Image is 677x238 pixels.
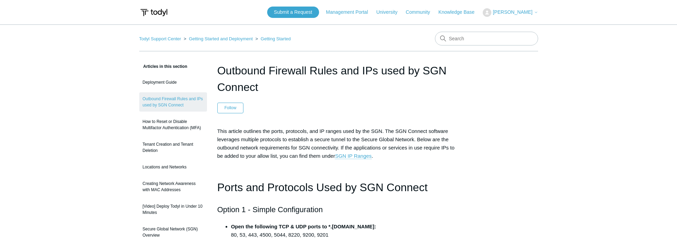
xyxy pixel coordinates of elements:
[189,36,253,41] a: Getting Started and Deployment
[139,138,207,157] a: Tenant Creation and Tenant Deletion
[139,200,207,219] a: [Video] Deploy Todyl in Under 10 Minutes
[139,64,187,69] span: Articles in this section
[231,224,376,229] strong: Open the following TCP & UDP ports to *.[DOMAIN_NAME]:
[483,8,538,17] button: [PERSON_NAME]
[335,153,371,159] a: SGN IP Ranges
[139,177,207,196] a: Creating Network Awareness with MAC Addresses
[139,92,207,112] a: Outbound Firewall Rules and IPs used by SGN Connect
[217,204,460,216] h2: Option 1 - Simple Configuration
[139,36,183,41] li: Todyl Support Center
[438,9,481,16] a: Knowledge Base
[217,103,244,113] button: Follow Article
[217,128,455,159] span: This article outlines the ports, protocols, and IP ranges used by the SGN. The SGN Connect softwa...
[493,9,532,15] span: [PERSON_NAME]
[139,6,168,19] img: Todyl Support Center Help Center home page
[182,36,254,41] li: Getting Started and Deployment
[435,32,538,45] input: Search
[326,9,375,16] a: Management Portal
[267,7,319,18] a: Submit a Request
[139,115,207,134] a: How to Reset or Disable Multifactor Authentication (MFA)
[217,62,460,95] h1: Outbound Firewall Rules and IPs used by SGN Connect
[261,36,291,41] a: Getting Started
[217,179,460,196] h1: Ports and Protocols Used by SGN Connect
[376,9,404,16] a: University
[139,36,181,41] a: Todyl Support Center
[406,9,437,16] a: Community
[139,76,207,89] a: Deployment Guide
[139,161,207,174] a: Locations and Networks
[254,36,291,41] li: Getting Started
